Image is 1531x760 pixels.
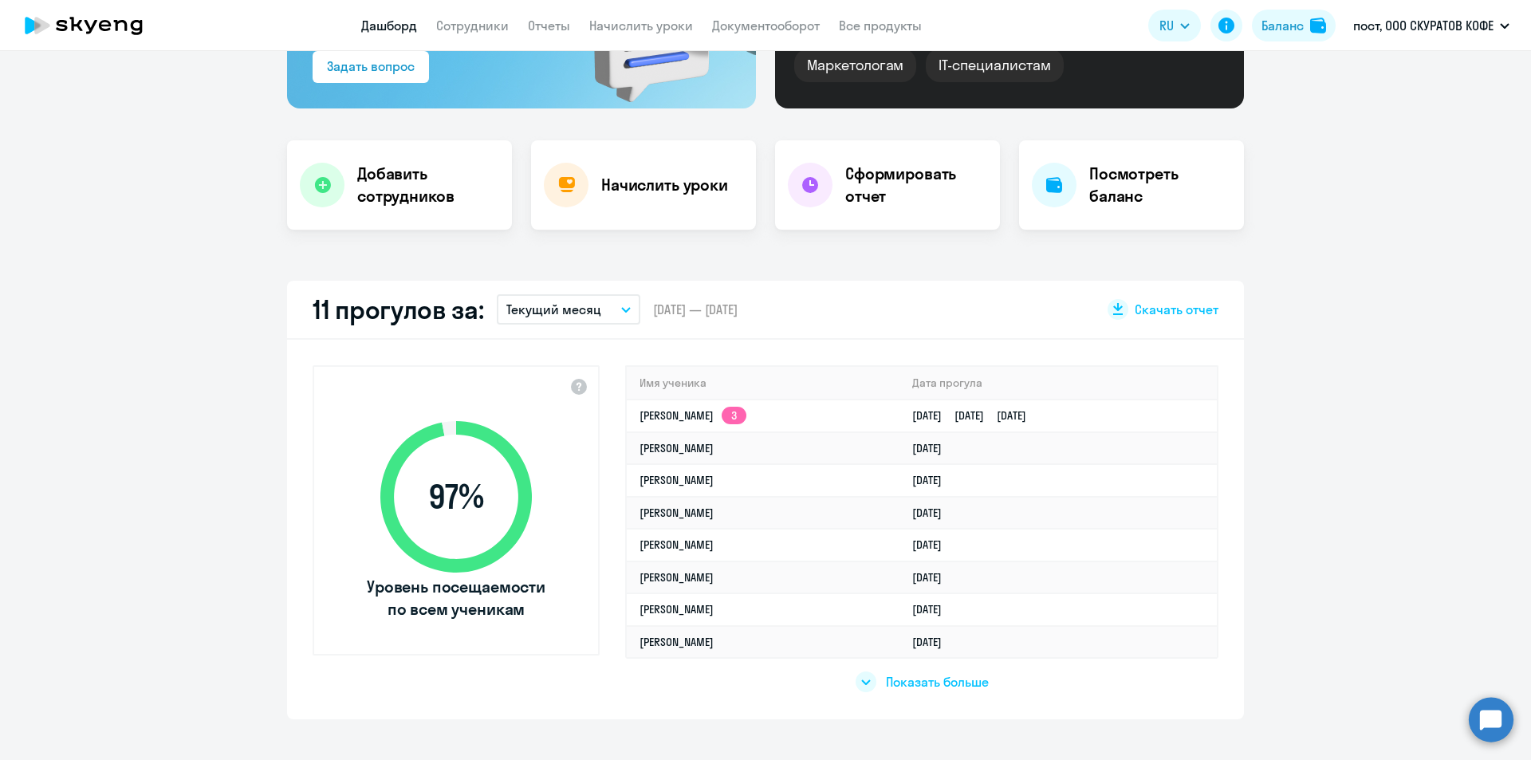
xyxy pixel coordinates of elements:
[1252,10,1336,41] button: Балансbalance
[436,18,509,33] a: Сотрудники
[912,635,954,649] a: [DATE]
[327,57,415,76] div: Задать вопрос
[361,18,417,33] a: Дашборд
[899,367,1217,400] th: Дата прогула
[912,570,954,585] a: [DATE]
[912,408,1039,423] a: [DATE][DATE][DATE]
[589,18,693,33] a: Начислить уроки
[364,576,548,620] span: Уровень посещаемости по всем ученикам
[1135,301,1218,318] span: Скачать отчет
[886,673,989,691] span: Показать больше
[839,18,922,33] a: Все продукты
[640,538,714,552] a: [PERSON_NAME]
[313,293,484,325] h2: 11 прогулов за:
[640,473,714,487] a: [PERSON_NAME]
[640,441,714,455] a: [PERSON_NAME]
[364,478,548,516] span: 97 %
[712,18,820,33] a: Документооборот
[1089,163,1231,207] h4: Посмотреть баланс
[912,441,954,455] a: [DATE]
[528,18,570,33] a: Отчеты
[497,294,640,325] button: Текущий месяц
[794,49,916,82] div: Маркетологам
[640,570,714,585] a: [PERSON_NAME]
[313,51,429,83] button: Задать вопрос
[601,174,728,196] h4: Начислить уроки
[640,635,714,649] a: [PERSON_NAME]
[912,506,954,520] a: [DATE]
[912,473,954,487] a: [DATE]
[1159,16,1174,35] span: RU
[653,301,738,318] span: [DATE] — [DATE]
[506,300,601,319] p: Текущий месяц
[357,163,499,207] h4: Добавить сотрудников
[1345,6,1517,45] button: пост, ООО СКУРАТОВ КОФЕ
[912,538,954,552] a: [DATE]
[845,163,987,207] h4: Сформировать отчет
[1353,16,1494,35] p: пост, ООО СКУРАТОВ КОФЕ
[640,602,714,616] a: [PERSON_NAME]
[912,602,954,616] a: [DATE]
[640,506,714,520] a: [PERSON_NAME]
[1310,18,1326,33] img: balance
[1148,10,1201,41] button: RU
[926,49,1063,82] div: IT-специалистам
[640,408,746,423] a: [PERSON_NAME]3
[1261,16,1304,35] div: Баланс
[627,367,899,400] th: Имя ученика
[722,407,746,424] app-skyeng-badge: 3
